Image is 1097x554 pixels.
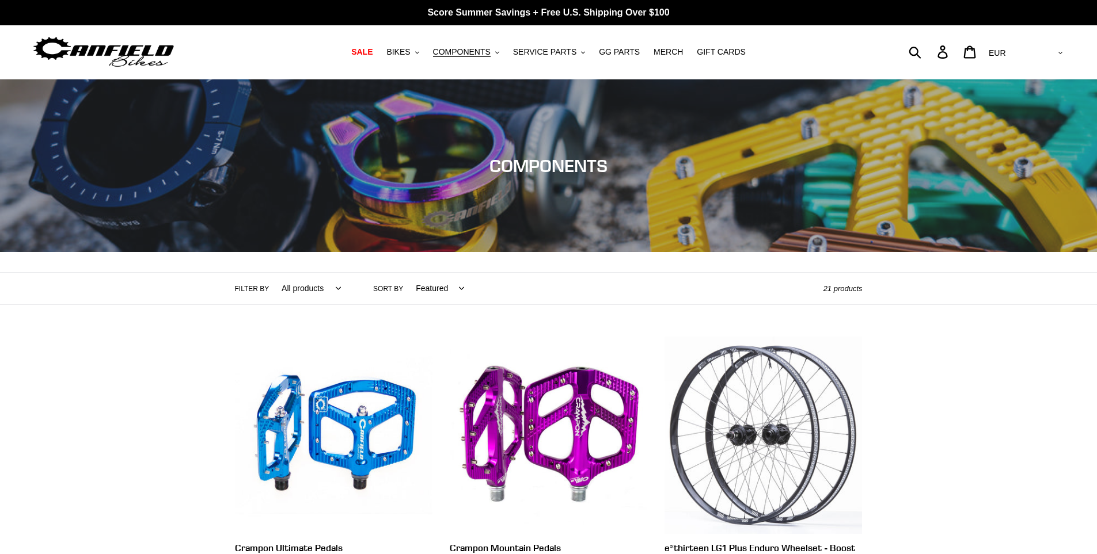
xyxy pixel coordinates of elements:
[32,34,176,70] img: Canfield Bikes
[433,47,491,57] span: COMPONENTS
[346,44,378,60] a: SALE
[654,47,683,57] span: MERCH
[823,284,863,293] span: 21 products
[513,47,576,57] span: SERVICE PARTS
[697,47,746,57] span: GIFT CARDS
[373,284,403,294] label: Sort by
[489,155,608,176] span: COMPONENTS
[593,44,646,60] a: GG PARTS
[915,39,944,64] input: Search
[599,47,640,57] span: GG PARTS
[351,47,373,57] span: SALE
[427,44,505,60] button: COMPONENTS
[648,44,689,60] a: MERCH
[381,44,424,60] button: BIKES
[507,44,591,60] button: SERVICE PARTS
[235,284,269,294] label: Filter by
[691,44,751,60] a: GIFT CARDS
[386,47,410,57] span: BIKES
